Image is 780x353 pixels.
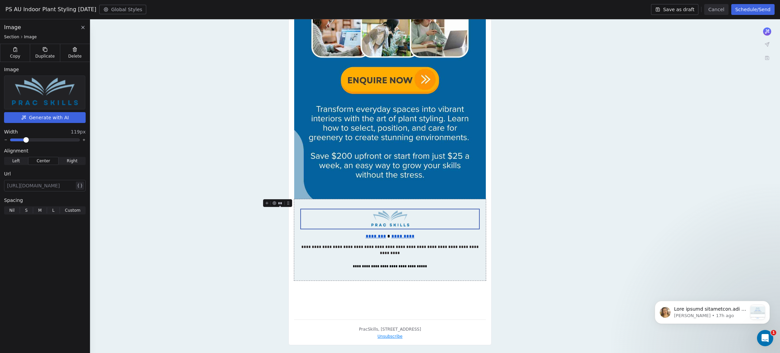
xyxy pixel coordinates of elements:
span: Alignment [4,147,28,154]
button: Cancel [704,4,728,15]
button: Save as draft [651,4,699,15]
span: Section [4,34,19,40]
iframe: Intercom live chat [757,330,773,346]
span: Image [24,34,37,40]
span: Duplicate [35,54,55,59]
span: Delete [68,54,82,59]
span: Spacing [4,197,23,204]
iframe: Intercom notifications message [645,287,780,335]
span: Url [4,170,11,177]
span: Right [67,158,78,164]
span: Image [4,23,21,32]
span: Custom [65,207,81,213]
span: Nil [9,207,15,213]
span: M [38,207,42,213]
span: Left [12,158,20,164]
span: Image [4,66,19,73]
span: Width [4,128,18,135]
span: PS AU Indoor Plant Styling [DATE] [5,5,96,14]
p: Message from Harinder, sent 17h ago [29,25,103,32]
span: 119px [71,128,86,135]
button: Schedule/Send [731,4,775,15]
img: Selected image [9,76,80,109]
span: L [52,207,55,213]
span: 1 [771,330,776,335]
button: Generate with AI [4,112,86,123]
span: Copy [10,54,20,59]
button: Global Styles [99,5,147,14]
span: S [25,207,28,213]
